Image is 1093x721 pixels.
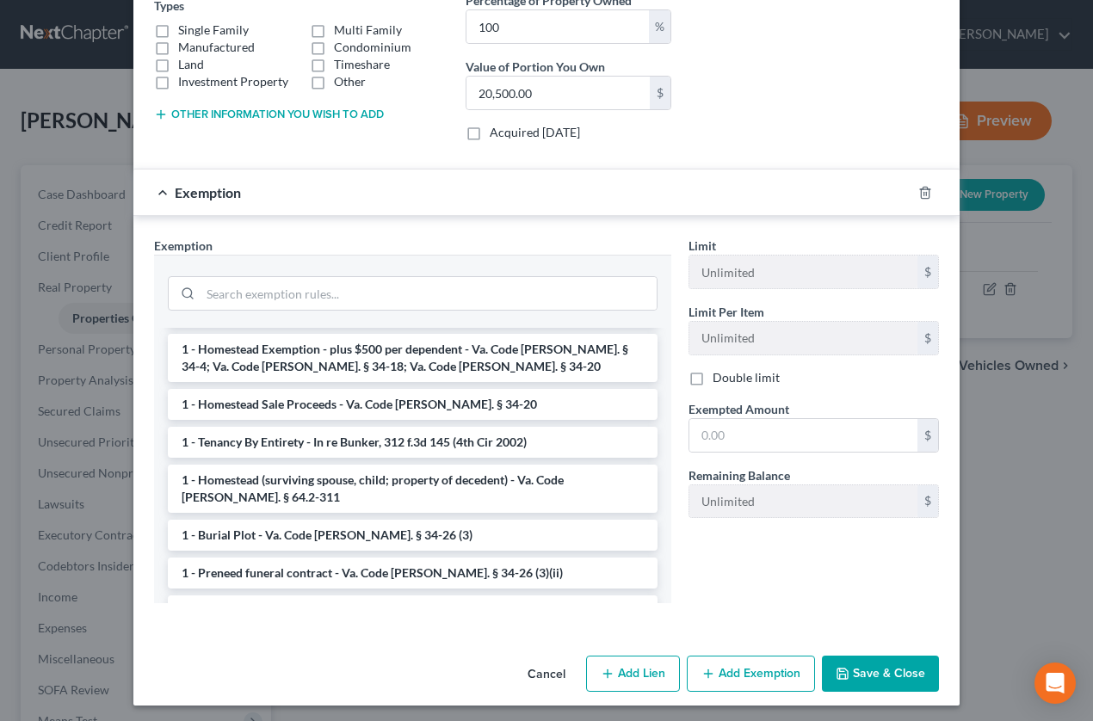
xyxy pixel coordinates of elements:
label: Single Family [178,22,249,39]
span: Exempted Amount [689,402,789,416]
input: -- [689,485,917,518]
button: Save & Close [822,656,939,692]
div: $ [917,419,938,452]
li: 1 - Homestead Sale Proceeds - Va. Code [PERSON_NAME]. § 34-20 [168,389,658,420]
div: Open Intercom Messenger [1034,662,1076,704]
span: Exemption [154,238,213,253]
button: Cancel [514,657,579,692]
label: Remaining Balance [689,466,790,484]
li: 1 - Preneed funeral contract - Va. Code [PERSON_NAME]. § 34-26 (3)(ii) [168,558,658,589]
li: 1 - Homestead Exemption - plus $500 per dependent - Va. Code [PERSON_NAME]. § 34-4; Va. Code [PER... [168,334,658,382]
input: Search exemption rules... [201,277,657,310]
label: Manufactured [178,39,255,56]
li: 1 - Tenancy By Entirety - In re Bunker, 312 f.3d 145 (4th Cir 2002) [168,427,658,458]
li: 1 - Burial Plot - Va. Code [PERSON_NAME]. § 34-26 (3) [168,520,658,551]
div: $ [917,322,938,354]
input: -- [689,256,917,288]
label: Acquired [DATE] [490,124,580,141]
button: Add Lien [586,656,680,692]
div: $ [917,256,938,288]
label: Double limit [713,369,780,386]
label: Limit Per Item [689,303,764,321]
label: Land [178,56,204,73]
input: -- [689,322,917,354]
label: Value of Portion You Own [466,58,605,76]
input: 0.00 [689,419,917,452]
input: 0.00 [466,10,649,43]
span: Exemption [175,184,241,200]
div: $ [917,485,938,518]
label: Other [334,73,366,90]
span: Limit [689,238,716,253]
label: Condominium [334,39,411,56]
label: Multi Family [334,22,402,39]
li: 1 - Homestead (surviving spouse, child; property of decedent) - Va. Code [PERSON_NAME]. § 64.2-311 [168,465,658,513]
div: $ [650,77,670,109]
label: Timeshare [334,56,390,73]
div: % [649,10,670,43]
input: 0.00 [466,77,650,109]
label: Investment Property [178,73,288,90]
li: 1 - [GEOGRAPHIC_DATA] - [168,595,658,626]
button: Add Exemption [687,656,815,692]
button: Other information you wish to add [154,108,384,121]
